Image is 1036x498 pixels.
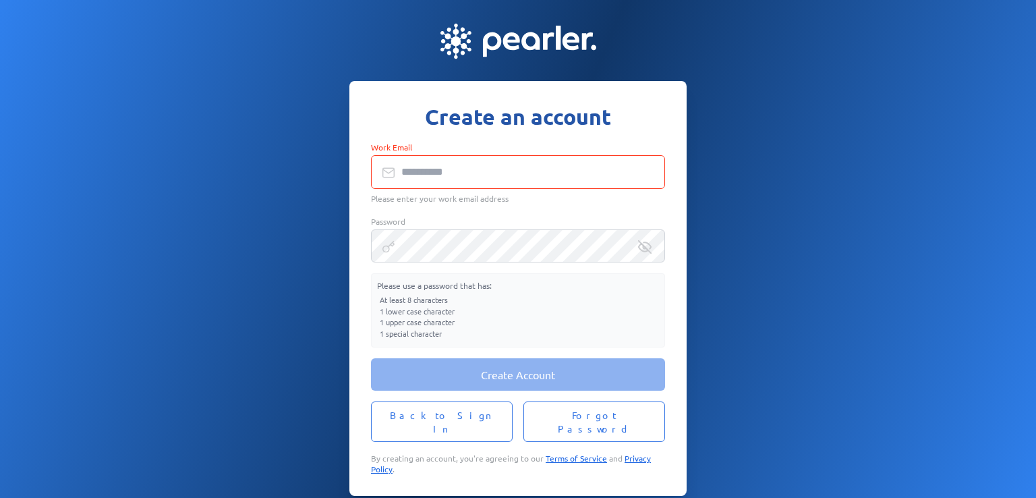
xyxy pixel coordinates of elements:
[371,453,651,474] a: Privacy Policy
[371,216,405,227] span: Password
[380,306,656,317] li: 1 lower case character
[371,358,665,391] button: Create Account
[523,402,665,442] button: Forgot Password
[380,328,656,339] li: 1 special character
[387,408,496,435] span: Back to Sign In
[380,294,656,306] li: At least 8 characters
[371,453,665,474] p: By creating an account, you're agreeing to our and .
[371,193,509,204] span: Please enter your work email address
[540,408,649,435] span: Forgot Password
[371,142,412,153] span: Work Email
[546,453,607,464] a: Terms of Service
[380,316,656,328] li: 1 upper case character
[638,240,652,254] div: Reveal Password
[377,280,492,291] span: Please use a password that has:
[371,402,513,442] button: Back to Sign In
[371,103,665,131] h1: Create an account
[481,368,555,381] span: Create Account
